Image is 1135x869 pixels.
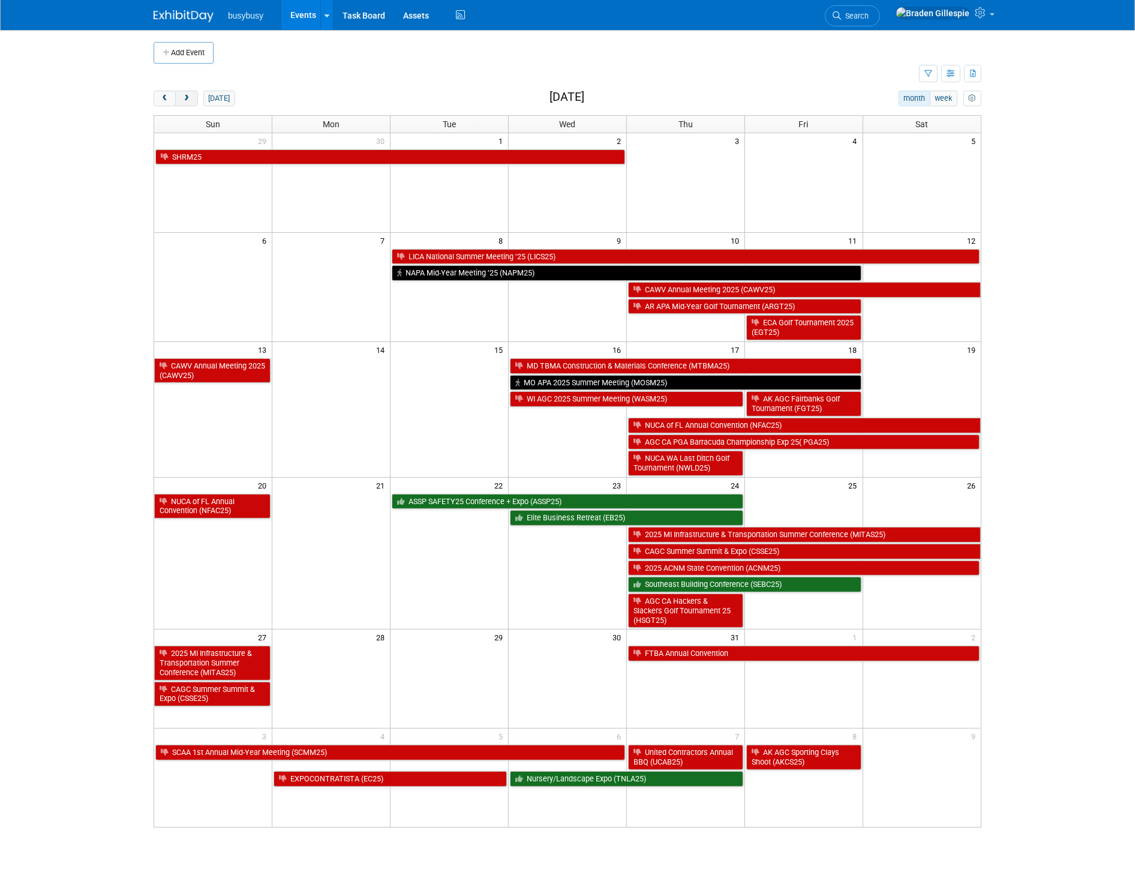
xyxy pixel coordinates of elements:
[510,391,743,407] a: WI AGC 2025 Summer Meeting (WASM25)
[379,729,390,744] span: 4
[799,119,809,129] span: Fri
[628,646,980,661] a: FTBA Annual Convention
[852,630,863,645] span: 1
[175,91,197,106] button: next
[966,478,981,493] span: 26
[493,342,508,357] span: 15
[615,233,626,248] span: 9
[628,577,861,592] a: Southeast Building Conference (SEBC25)
[966,233,981,248] span: 12
[154,91,176,106] button: prev
[443,119,456,129] span: Tue
[615,133,626,148] span: 2
[729,630,744,645] span: 31
[915,119,928,129] span: Sat
[510,375,861,391] a: MO APA 2025 Summer Meeting (MOSM25)
[611,342,626,357] span: 16
[734,133,744,148] span: 3
[970,729,981,744] span: 9
[825,5,880,26] a: Search
[729,233,744,248] span: 10
[852,729,863,744] span: 8
[628,561,980,576] a: 2025 ACNM State Convention (ACNM25)
[899,91,930,106] button: month
[323,119,340,129] span: Mon
[375,630,390,645] span: 28
[963,91,981,106] button: myCustomButton
[375,133,390,148] span: 30
[154,682,271,706] a: CAGC Summer Summit & Expo (CSSE25)
[628,299,861,314] a: AR APA Mid-Year Golf Tournament (ARGT25)
[628,418,981,433] a: NUCA of FL Annual Convention (NFAC25)
[155,149,625,165] a: SHRM25
[510,358,861,374] a: MD TBMA Construction & Materials Conference (MTBMA25)
[510,771,743,787] a: Nursery/Landscape Expo (TNLA25)
[611,630,626,645] span: 30
[375,342,390,357] span: 14
[392,265,861,281] a: NAPA Mid-Year Meeting ’25 (NAPM25)
[746,315,861,340] a: ECA Golf Tournament 2025 (EGT25)
[968,95,976,103] i: Personalize Calendar
[628,451,743,475] a: NUCA WA Last Ditch Golf Tournament (NWLD25)
[203,91,235,106] button: [DATE]
[966,342,981,357] span: 19
[611,478,626,493] span: 23
[970,133,981,148] span: 5
[628,745,743,769] a: United Contractors Annual BBQ (UCAB25)
[848,342,863,357] span: 18
[154,646,271,680] a: 2025 MI Infrastructure & Transportation Summer Conference (MITAS25)
[729,478,744,493] span: 24
[678,119,693,129] span: Thu
[154,10,214,22] img: ExhibitDay
[379,233,390,248] span: 7
[852,133,863,148] span: 4
[841,11,869,20] span: Search
[734,729,744,744] span: 7
[896,7,970,20] img: Braden Gillespie
[257,478,272,493] span: 20
[550,91,584,104] h2: [DATE]
[375,478,390,493] span: 21
[206,119,220,129] span: Sun
[154,494,271,519] a: NUCA of FL Annual Convention (NFAC25)
[628,434,980,450] a: AGC CA PGA Barracuda Championship Exp 25( PGA25)
[628,594,743,628] a: AGC CA Hackers & Slackers Golf Tournament 25 (HSGT25)
[257,133,272,148] span: 29
[493,478,508,493] span: 22
[154,42,214,64] button: Add Event
[628,527,981,543] a: 2025 MI Infrastructure & Transportation Summer Conference (MITAS25)
[510,510,743,526] a: Elite Business Retreat (EB25)
[274,771,507,787] a: EXPOCONTRATISTA (EC25)
[392,249,980,265] a: LICA National Summer Meeting ’25 (LICS25)
[848,233,863,248] span: 11
[497,233,508,248] span: 8
[746,391,861,416] a: AK AGC Fairbanks Golf Tournament (FGT25)
[615,729,626,744] span: 6
[930,91,957,106] button: week
[261,233,272,248] span: 6
[154,358,271,383] a: CAWV Annual Meeting 2025 (CAWV25)
[497,133,508,148] span: 1
[155,745,625,760] a: SCAA 1st Annual Mid-Year Meeting (SCMM25)
[392,494,743,510] a: ASSP SAFETY25 Conference + Expo (ASSP25)
[729,342,744,357] span: 17
[970,630,981,645] span: 2
[261,729,272,744] span: 3
[628,282,981,298] a: CAWV Annual Meeting 2025 (CAWV25)
[746,745,861,769] a: AK AGC Sporting Clays Shoot (AKCS25)
[493,630,508,645] span: 29
[257,342,272,357] span: 13
[497,729,508,744] span: 5
[848,478,863,493] span: 25
[257,630,272,645] span: 27
[628,544,981,559] a: CAGC Summer Summit & Expo (CSSE25)
[228,11,263,20] span: busybusy
[559,119,575,129] span: Wed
